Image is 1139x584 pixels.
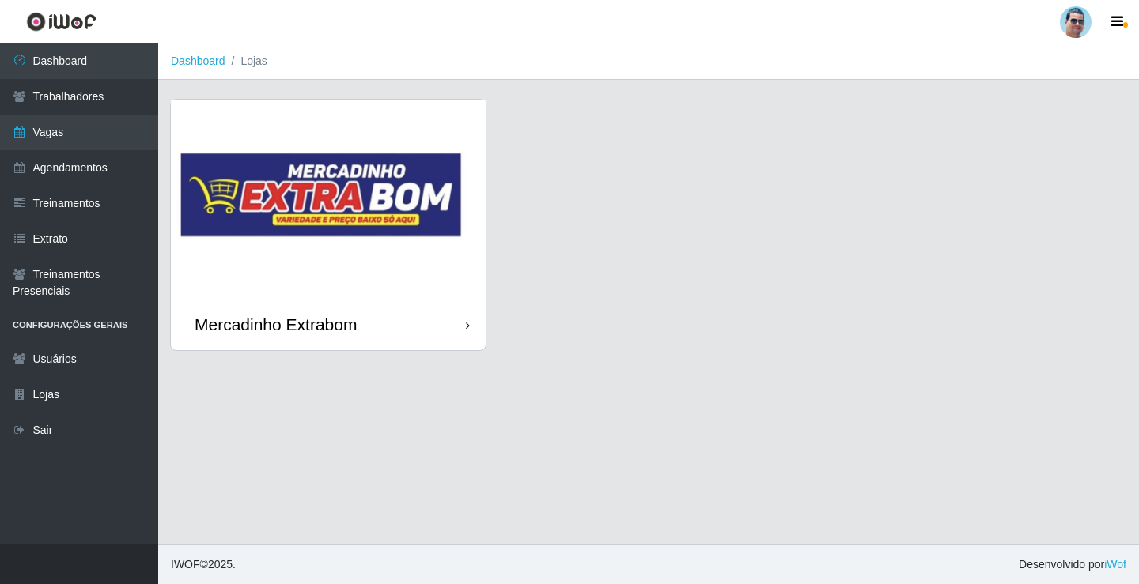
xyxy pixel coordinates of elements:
span: © 2025 . [171,556,236,573]
img: cardImg [171,100,486,299]
a: Dashboard [171,55,225,67]
nav: breadcrumb [158,43,1139,80]
span: IWOF [171,558,200,571]
a: iWof [1104,558,1126,571]
div: Mercadinho Extrabom [195,315,357,334]
span: Desenvolvido por [1019,556,1126,573]
a: Mercadinho Extrabom [171,100,486,350]
img: CoreUI Logo [26,12,96,32]
li: Lojas [225,53,267,70]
